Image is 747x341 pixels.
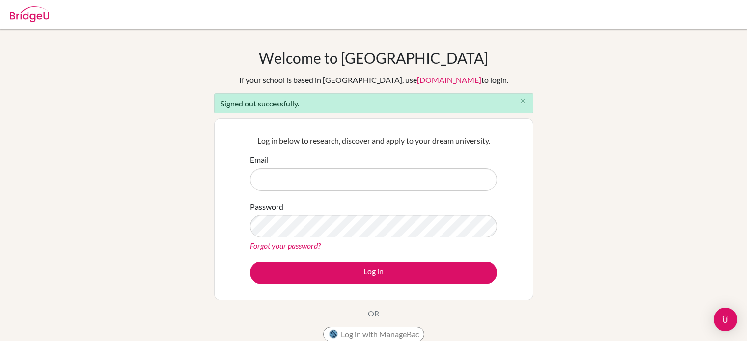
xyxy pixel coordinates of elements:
[214,93,533,113] div: Signed out successfully.
[250,201,283,212] label: Password
[417,75,481,84] a: [DOMAIN_NAME]
[513,94,533,108] button: Close
[250,154,269,166] label: Email
[250,135,497,147] p: Log in below to research, discover and apply to your dream university.
[250,241,321,250] a: Forgot your password?
[368,308,379,319] p: OR
[250,262,497,284] button: Log in
[239,74,508,86] div: If your school is based in [GEOGRAPHIC_DATA], use to login.
[519,97,526,105] i: close
[10,6,49,22] img: Bridge-U
[714,308,737,331] div: Open Intercom Messenger
[259,49,488,67] h1: Welcome to [GEOGRAPHIC_DATA]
